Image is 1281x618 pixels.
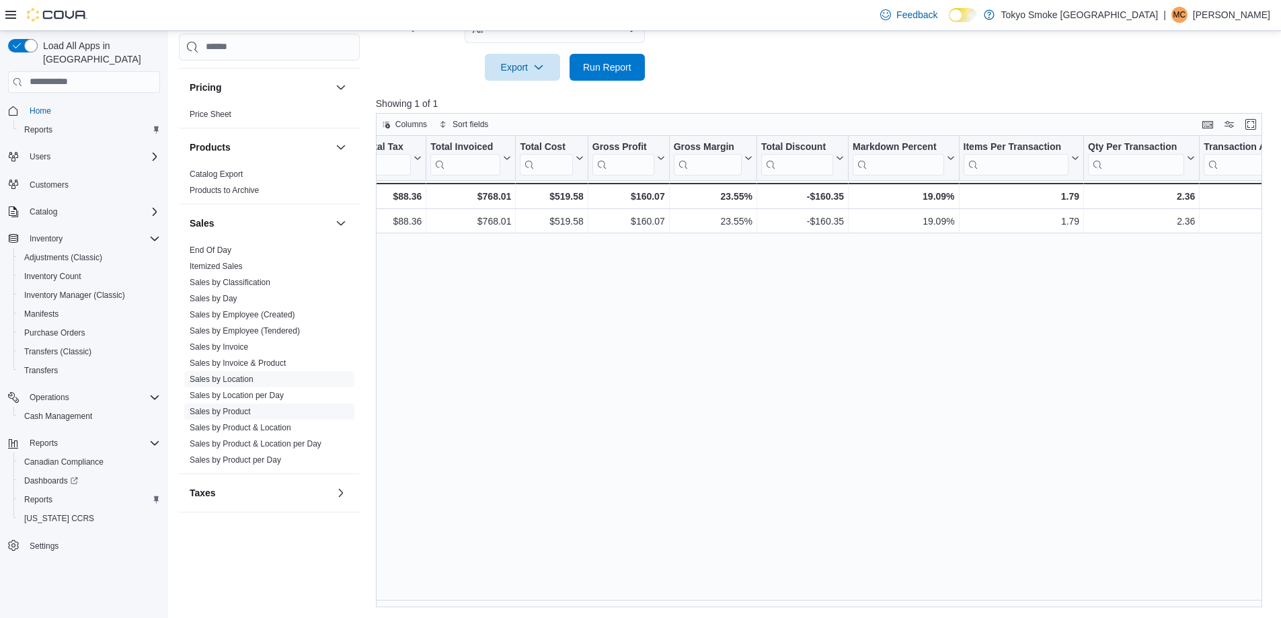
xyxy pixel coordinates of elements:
[430,141,500,154] div: Total Invoiced
[853,141,954,176] button: Markdown Percent
[190,375,254,384] a: Sales by Location
[377,116,432,132] button: Columns
[853,141,943,154] div: Markdown Percent
[485,54,560,81] button: Export
[333,485,349,501] button: Taxes
[363,213,422,229] div: $88.36
[190,109,231,120] span: Price Sheet
[24,538,64,554] a: Settings
[1163,7,1166,23] p: |
[19,249,108,266] a: Adjustments (Classic)
[570,54,645,81] button: Run Report
[520,141,572,154] div: Total Cost
[520,213,583,229] div: $519.58
[13,267,165,286] button: Inventory Count
[1088,141,1184,154] div: Qty Per Transaction
[761,141,833,154] div: Total Discount
[949,8,977,22] input: Dark Mode
[24,435,160,451] span: Reports
[13,248,165,267] button: Adjustments (Classic)
[434,116,494,132] button: Sort fields
[24,309,59,319] span: Manifests
[19,325,91,341] a: Purchase Orders
[190,110,231,119] a: Price Sheet
[24,457,104,467] span: Canadian Compliance
[19,249,160,266] span: Adjustments (Classic)
[190,185,259,196] span: Products to Archive
[24,102,160,119] span: Home
[333,139,349,155] button: Products
[190,326,300,336] a: Sales by Employee (Tendered)
[190,438,321,449] span: Sales by Product & Location per Day
[3,202,165,221] button: Catalog
[179,106,360,128] div: Pricing
[592,141,654,176] div: Gross Profit
[24,231,160,247] span: Inventory
[3,434,165,453] button: Reports
[761,213,844,229] div: -$160.35
[24,365,58,376] span: Transfers
[761,188,844,204] div: -$160.35
[1001,7,1159,23] p: Tokyo Smoke [GEOGRAPHIC_DATA]
[190,486,330,500] button: Taxes
[190,407,251,416] a: Sales by Product
[333,79,349,95] button: Pricing
[190,391,284,400] a: Sales by Location per Day
[24,389,75,405] button: Operations
[963,213,1079,229] div: 1.79
[19,362,63,379] a: Transfers
[1088,141,1195,176] button: Qty Per Transaction
[19,492,58,508] a: Reports
[875,1,943,28] a: Feedback
[19,473,83,489] a: Dashboards
[190,169,243,179] a: Catalog Export
[1193,7,1270,23] p: [PERSON_NAME]
[19,268,160,284] span: Inventory Count
[19,362,160,379] span: Transfers
[190,262,243,271] a: Itemized Sales
[3,536,165,555] button: Settings
[963,141,1079,176] button: Items Per Transaction
[13,305,165,323] button: Manifests
[853,213,954,229] div: 19.09%
[24,389,160,405] span: Operations
[190,439,321,449] a: Sales by Product & Location per Day
[24,177,74,193] a: Customers
[24,537,160,554] span: Settings
[3,147,165,166] button: Users
[333,215,349,231] button: Sales
[27,8,87,22] img: Cova
[38,39,160,66] span: Load All Apps in [GEOGRAPHIC_DATA]
[24,204,160,220] span: Catalog
[190,342,248,352] a: Sales by Invoice
[592,141,665,176] button: Gross Profit
[1088,141,1184,176] div: Qty Per Transaction
[190,294,237,303] a: Sales by Day
[179,242,360,473] div: Sales
[1243,116,1259,132] button: Enter fullscreen
[19,122,160,138] span: Reports
[376,97,1272,110] p: Showing 1 of 1
[13,509,165,528] button: [US_STATE] CCRS
[1171,7,1188,23] div: Mitchell Catalano
[19,510,100,527] a: [US_STATE] CCRS
[190,486,216,500] h3: Taxes
[190,325,300,336] span: Sales by Employee (Tendered)
[19,325,160,341] span: Purchase Orders
[30,541,59,551] span: Settings
[179,166,360,204] div: Products
[30,106,51,116] span: Home
[13,471,165,490] a: Dashboards
[430,188,511,204] div: $768.01
[30,151,50,162] span: Users
[13,342,165,361] button: Transfers (Classic)
[8,95,160,590] nav: Complex example
[673,141,752,176] button: Gross Margin
[30,392,69,403] span: Operations
[30,438,58,449] span: Reports
[673,141,741,154] div: Gross Margin
[430,141,500,176] div: Total Invoiced
[24,149,160,165] span: Users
